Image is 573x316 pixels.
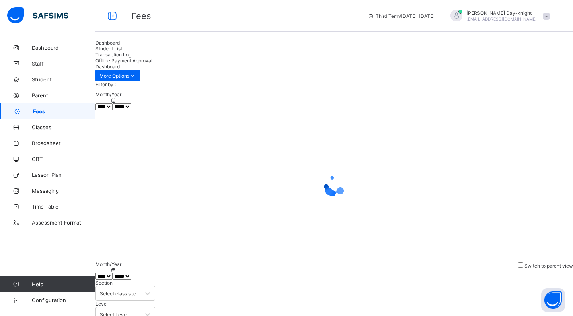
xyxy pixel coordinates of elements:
[32,281,95,287] span: Help
[131,11,151,21] span: Fees
[466,17,537,21] span: [EMAIL_ADDRESS][DOMAIN_NAME]
[95,46,122,52] span: Student List
[32,124,95,130] span: Classes
[32,140,95,146] span: Broadsheet
[32,60,95,67] span: Staff
[95,301,108,307] span: Level
[95,52,131,58] span: Transaction Log
[95,261,121,267] span: Month/Year
[7,7,68,24] img: safsims
[95,81,116,87] span: Filter by :
[95,40,120,46] span: Dashboard
[95,280,113,286] span: Section
[100,291,141,297] div: Select class section
[541,288,565,312] button: Open asap
[524,263,573,269] label: Switch to parent view
[32,219,95,226] span: Assessment Format
[95,58,152,64] span: Offline Payment Approval
[466,10,537,16] span: [PERSON_NAME] Day-knight
[32,156,95,162] span: CBT
[32,172,95,178] span: Lesson Plan
[32,297,95,303] span: Configuration
[33,108,95,114] span: Fees
[32,92,95,99] span: Parent
[32,188,95,194] span: Messaging
[32,45,95,51] span: Dashboard
[99,73,136,79] span: More Options
[95,91,121,97] span: Month/Year
[95,64,120,70] span: Dashboard
[368,13,435,19] span: session/term information
[32,204,95,210] span: Time Table
[32,76,95,83] span: Student
[442,10,554,23] div: LaurenciaDay-knight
